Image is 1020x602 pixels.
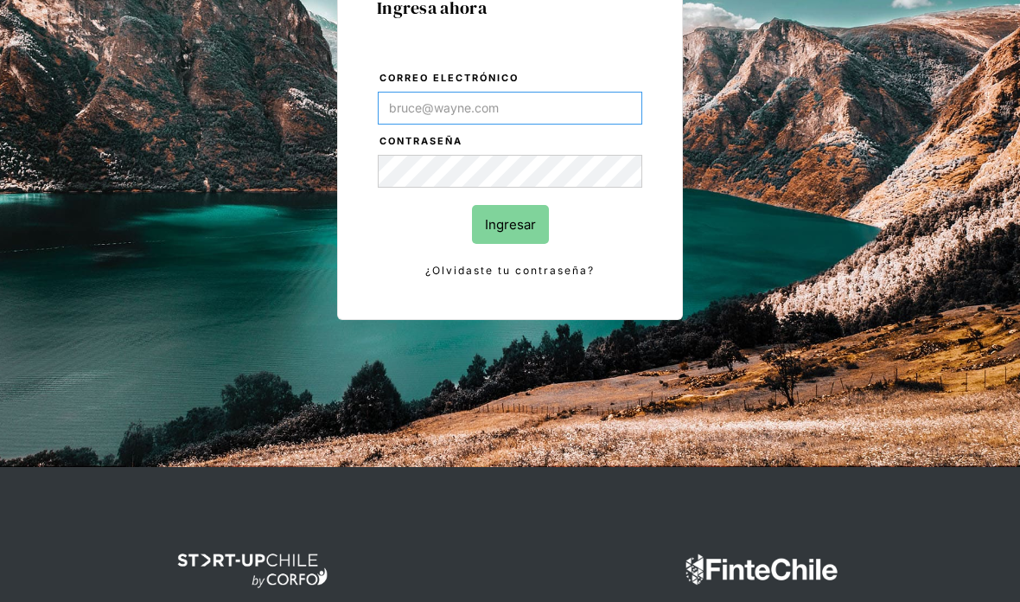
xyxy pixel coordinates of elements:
label: Contraseña [379,133,642,150]
a: ¿Olvidaste tu contraseña? [378,261,642,280]
input: Ingresar [472,205,549,244]
form: Login Form [377,69,643,280]
label: Correo electrónico [379,70,642,87]
input: bruce@wayne.com [378,92,642,125]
